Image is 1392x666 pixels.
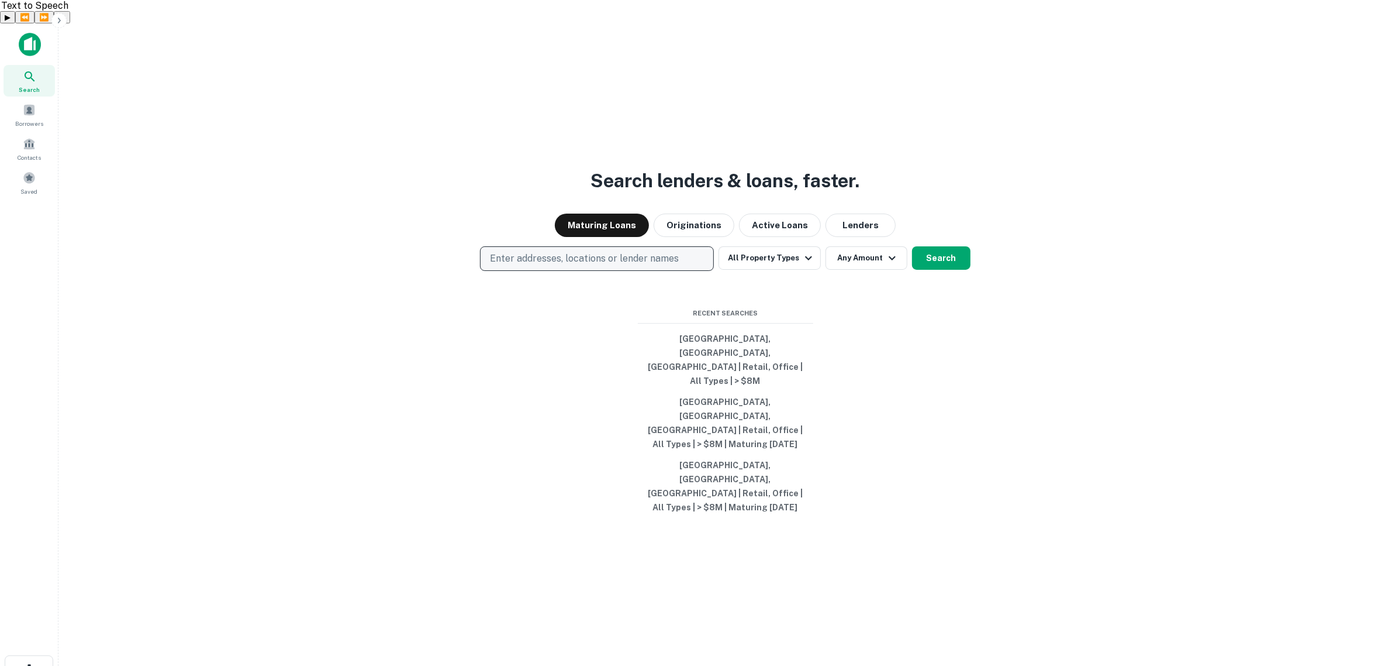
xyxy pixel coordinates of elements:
[654,214,734,237] button: Originations
[4,167,55,198] a: Saved
[15,11,34,23] button: Previous
[912,246,970,270] button: Search
[4,65,55,97] a: Search
[638,328,813,392] button: [GEOGRAPHIC_DATA], [GEOGRAPHIC_DATA], [GEOGRAPHIC_DATA] | Retail, Office | All Types | > $8M
[15,119,43,128] span: Borrowers
[480,246,714,271] button: Enter addresses, locations or lender names
[739,214,821,237] button: Active Loans
[825,246,907,270] button: Any Amount
[54,11,70,23] button: Settings
[638,308,813,318] span: Recent Searches
[18,153,41,162] span: Contacts
[638,455,813,518] button: [GEOGRAPHIC_DATA], [GEOGRAPHIC_DATA], [GEOGRAPHIC_DATA] | Retail, Office | All Types | > $8M | Ma...
[1334,572,1392,629] iframe: Chat Widget
[719,246,820,270] button: All Property Types
[19,33,41,56] img: capitalize-icon.png
[555,214,649,237] button: Maturing Loans
[21,187,38,196] span: Saved
[490,252,679,266] p: Enter addresses, locations or lender names
[4,133,55,164] a: Contacts
[34,11,54,23] button: Forward
[19,85,40,94] span: Search
[591,167,860,195] h3: Search lenders & loans, faster.
[825,214,896,237] button: Lenders
[4,99,55,131] a: Borrowers
[638,392,813,455] button: [GEOGRAPHIC_DATA], [GEOGRAPHIC_DATA], [GEOGRAPHIC_DATA] | Retail, Office | All Types | > $8M | Ma...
